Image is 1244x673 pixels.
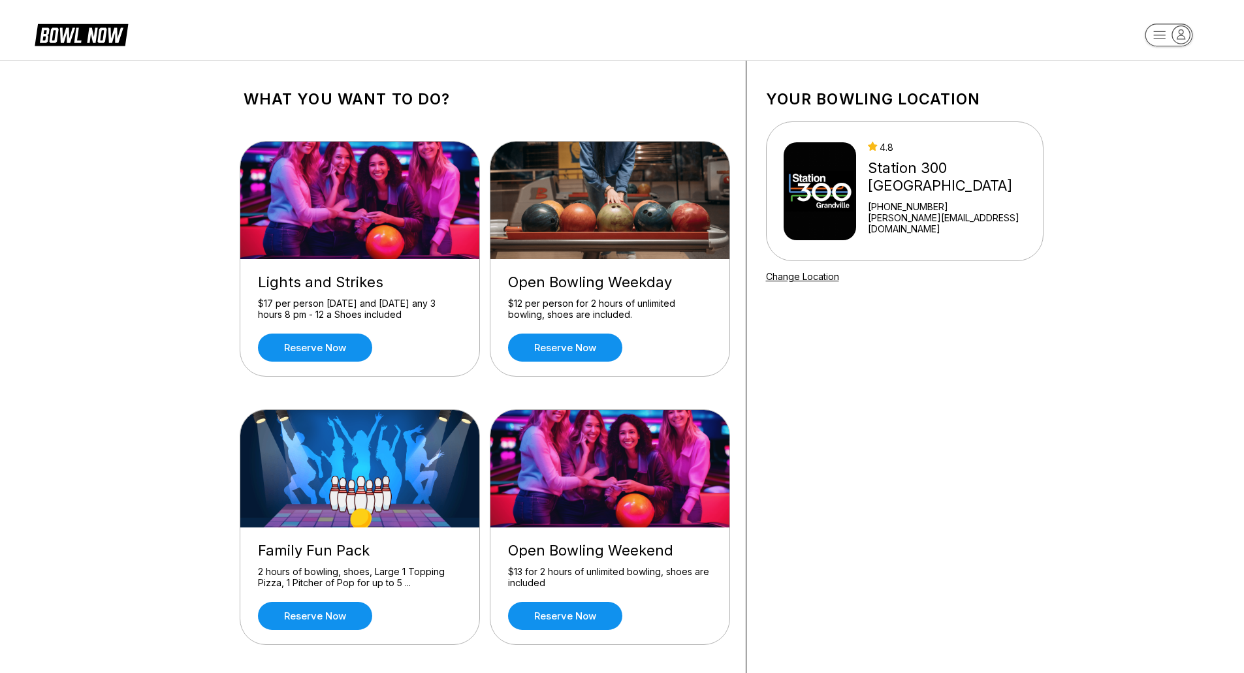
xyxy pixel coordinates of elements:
img: Open Bowling Weekday [490,142,731,259]
img: Station 300 Grandville [784,142,857,240]
a: Reserve now [258,602,372,630]
div: $13 for 2 hours of unlimited bowling, shoes are included [508,566,712,589]
a: Reserve now [258,334,372,362]
div: Family Fun Pack [258,542,462,559]
div: Lights and Strikes [258,274,462,291]
img: Family Fun Pack [240,410,481,527]
h1: Your bowling location [766,90,1044,108]
div: 4.8 [868,142,1037,153]
div: Station 300 [GEOGRAPHIC_DATA] [868,159,1037,195]
h1: What you want to do? [244,90,726,108]
div: Open Bowling Weekday [508,274,712,291]
div: $17 per person [DATE] and [DATE] any 3 hours 8 pm - 12 a Shoes included [258,298,462,321]
img: Lights and Strikes [240,142,481,259]
a: Reserve now [508,334,622,362]
a: Change Location [766,271,839,282]
img: Open Bowling Weekend [490,410,731,527]
a: Reserve now [508,602,622,630]
a: [PERSON_NAME][EMAIL_ADDRESS][DOMAIN_NAME] [868,212,1037,234]
div: $12 per person for 2 hours of unlimited bowling, shoes are included. [508,298,712,321]
div: [PHONE_NUMBER] [868,201,1037,212]
div: 2 hours of bowling, shoes, Large 1 Topping Pizza, 1 Pitcher of Pop for up to 5 ... [258,566,462,589]
div: Open Bowling Weekend [508,542,712,559]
